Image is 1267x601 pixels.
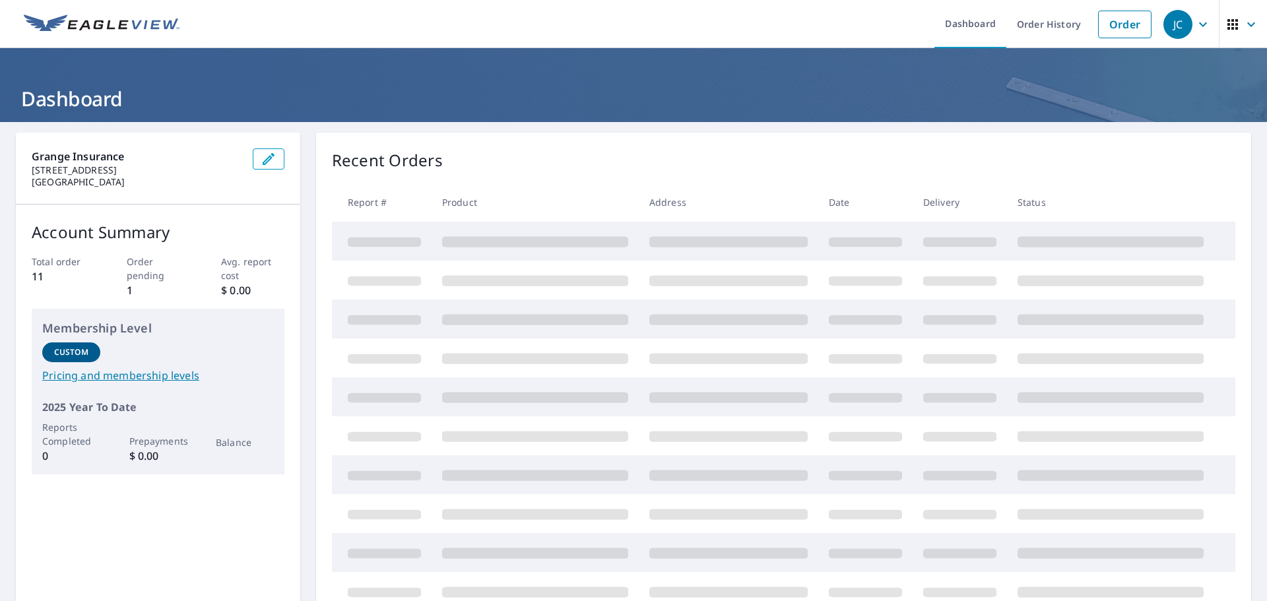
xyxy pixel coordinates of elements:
p: $ 0.00 [221,282,284,298]
th: Address [639,183,818,222]
th: Status [1007,183,1214,222]
p: 0 [42,448,100,464]
p: [STREET_ADDRESS] [32,164,242,176]
th: Delivery [913,183,1007,222]
p: Recent Orders [332,148,443,172]
p: Total order [32,255,95,269]
p: Reports Completed [42,420,100,448]
p: 11 [32,269,95,284]
p: 2025 Year To Date [42,399,274,415]
a: Order [1098,11,1152,38]
th: Report # [332,183,432,222]
p: [GEOGRAPHIC_DATA] [32,176,242,188]
p: $ 0.00 [129,448,187,464]
p: Avg. report cost [221,255,284,282]
p: Account Summary [32,220,284,244]
p: 1 [127,282,190,298]
p: Membership Level [42,319,274,337]
a: Pricing and membership levels [42,367,274,383]
p: Custom [54,346,88,358]
p: Balance [216,435,274,449]
th: Date [818,183,913,222]
div: JC [1163,10,1192,39]
p: Prepayments [129,434,187,448]
p: Order pending [127,255,190,282]
th: Product [432,183,639,222]
h1: Dashboard [16,85,1251,112]
img: EV Logo [24,15,179,34]
p: Grange Insurance [32,148,242,164]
